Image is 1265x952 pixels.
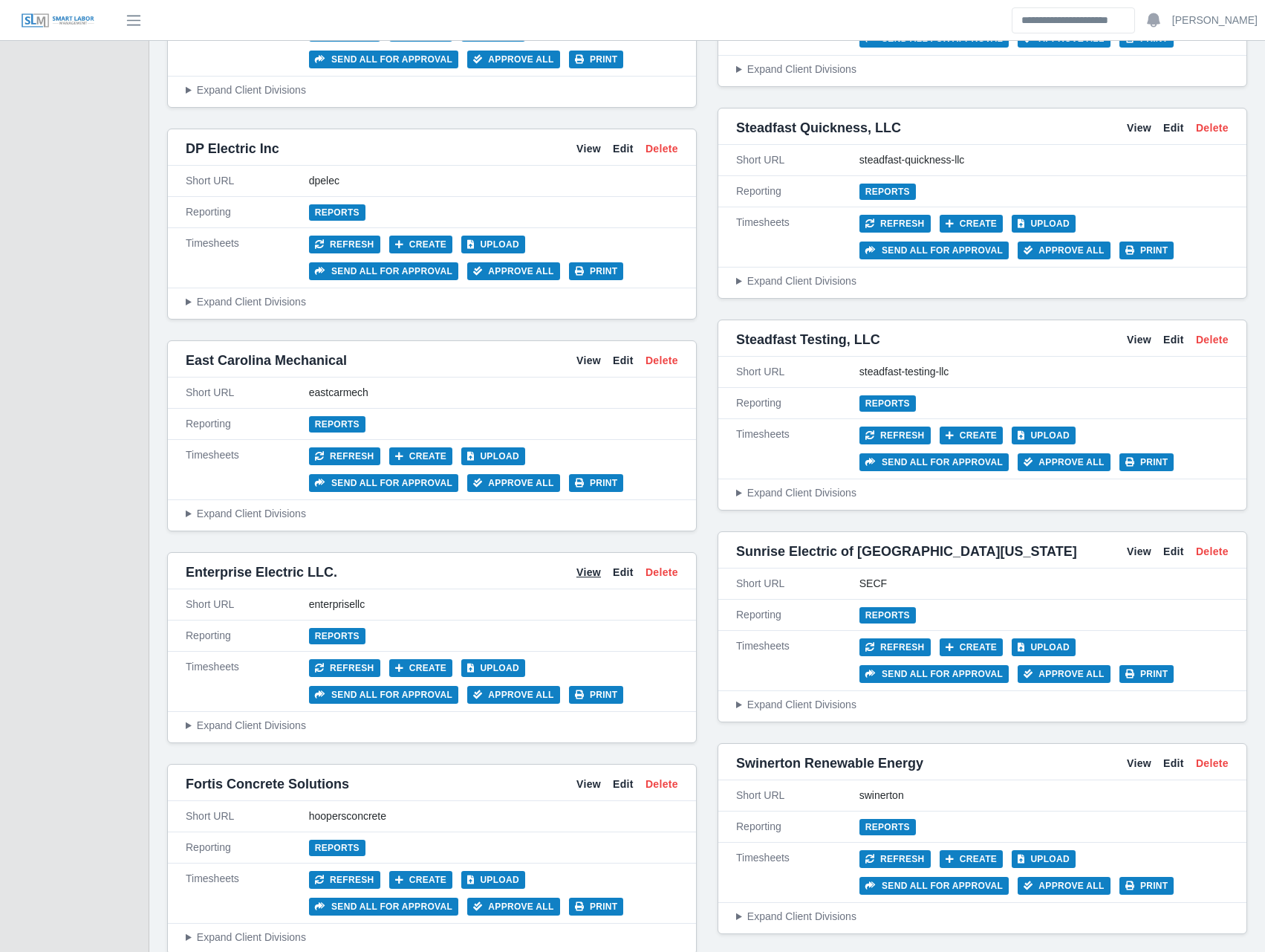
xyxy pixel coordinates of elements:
summary: Expand Client Divisions [736,485,1229,501]
summary: Expand Client Divisions [186,718,678,734]
div: Short URL [736,152,859,168]
a: Reports [309,840,365,856]
input: Search [1012,7,1135,33]
summary: Expand Client Divisions [186,930,678,945]
button: Approve All [1018,242,1110,259]
button: Upload [1012,850,1076,868]
button: Create [940,638,1004,656]
button: Upload [1012,215,1076,233]
button: Upload [461,871,525,889]
div: steadfast-quickness-llc [859,152,1229,168]
div: Timesheets [186,659,309,704]
a: Edit [1163,120,1184,136]
div: Timesheets [186,236,309,280]
div: hoopersconcrete [309,809,678,824]
a: View [576,777,601,792]
a: Reports [309,416,365,433]
button: Refresh [309,447,380,465]
button: Approve All [1018,665,1110,683]
button: Upload [461,659,525,677]
span: Steadfast Testing, LLC [736,329,880,350]
div: Short URL [736,576,859,592]
button: Upload [1012,427,1076,444]
button: Send all for approval [859,665,1009,683]
a: Reports [859,395,916,412]
span: Fortis Concrete Solutions [186,774,349,794]
button: Upload [461,447,525,465]
button: Approve All [1018,877,1110,895]
div: enterprisellc [309,597,678,612]
button: Print [569,686,624,704]
button: Refresh [859,215,931,233]
button: Send all for approval [309,262,458,280]
button: Upload [461,236,525,253]
a: Reports [309,204,365,221]
a: View [1127,332,1151,348]
div: Reporting [736,184,859,199]
summary: Expand Client Divisions [736,697,1229,713]
button: Approve All [1018,453,1110,471]
a: Reports [859,819,916,835]
summary: Expand Client Divisions [186,506,678,522]
button: Create [389,659,453,677]
summary: Expand Client Divisions [736,62,1229,77]
div: Timesheets [736,850,859,895]
div: Timesheets [736,638,859,683]
button: Print [1119,242,1174,259]
button: Send all for approval [859,453,1009,471]
a: Delete [1196,544,1229,560]
button: Print [569,262,624,280]
div: Timesheets [736,427,859,471]
div: SECF [859,576,1229,592]
div: Short URL [736,788,859,803]
div: Reporting [186,204,309,220]
button: Refresh [859,850,931,868]
button: Create [389,447,453,465]
div: eastcarmech [309,385,678,401]
div: Short URL [186,385,309,401]
button: Print [1119,877,1174,895]
div: Timesheets [186,447,309,492]
summary: Expand Client Divisions [736,909,1229,925]
div: Timesheets [186,871,309,916]
button: Refresh [309,659,380,677]
a: Edit [1163,332,1184,348]
button: Send all for approval [859,242,1009,259]
span: Enterprise Electric LLC. [186,562,337,583]
div: Reporting [736,395,859,411]
button: Send all for approval [309,51,458,68]
button: Refresh [309,236,380,253]
div: Reporting [186,840,309,855]
a: Delete [645,353,678,369]
button: Create [389,236,453,253]
div: Reporting [186,416,309,432]
button: Approve All [467,51,560,68]
button: Create [940,427,1004,444]
div: Short URL [186,597,309,612]
button: Create [940,215,1004,233]
a: Edit [1163,544,1184,560]
div: Reporting [736,607,859,623]
a: Delete [645,565,678,580]
button: Create [940,850,1004,868]
img: SLM Logo [21,13,95,29]
span: Sunrise Electric of [GEOGRAPHIC_DATA][US_STATE] [736,541,1077,562]
button: Approve All [467,474,560,492]
button: Send all for approval [309,686,458,704]
div: Timesheets [736,215,859,259]
button: Print [1119,665,1174,683]
button: Refresh [859,427,931,444]
a: View [1127,544,1151,560]
summary: Expand Client Divisions [186,82,678,98]
button: Send all for approval [309,898,458,916]
button: Send all for approval [309,474,458,492]
a: View [1127,756,1151,771]
a: Edit [613,777,634,792]
div: Short URL [186,173,309,189]
button: Refresh [859,638,931,656]
button: Print [569,474,624,492]
a: Delete [1196,332,1229,348]
a: Delete [1196,756,1229,771]
a: Reports [859,607,916,624]
a: [PERSON_NAME] [1172,13,1258,28]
